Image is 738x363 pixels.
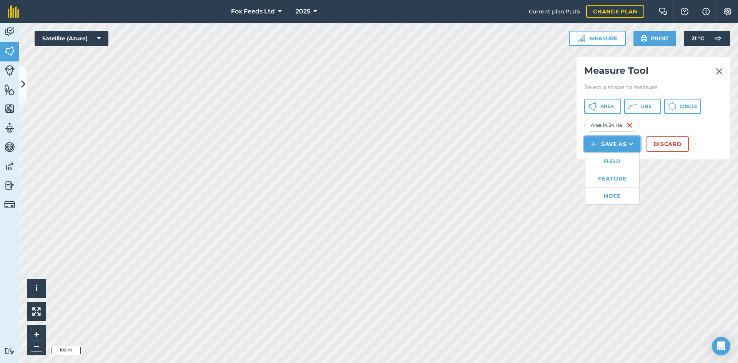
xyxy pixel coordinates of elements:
[624,99,661,114] button: Line
[31,340,42,351] button: –
[680,103,697,109] span: Circle
[32,307,41,316] img: Four arrows, one pointing top left, one top right, one bottom right and the last bottom left
[569,31,626,46] button: Measure
[4,199,15,210] img: svg+xml;base64,PD94bWwgdmVyc2lvbj0iMS4wIiBlbmNvZGluZz0idXRmLTgiPz4KPCEtLSBHZW5lcmF0b3I6IEFkb2JlIE...
[231,7,275,16] span: Fox Feeds Ltd
[584,136,640,152] button: Save as FieldFeatureNote
[723,8,732,15] img: A cog icon
[585,153,639,170] a: Field
[31,329,42,340] button: +
[640,103,652,109] span: Line
[627,121,633,130] img: svg+xml;base64,PHN2ZyB4bWxucz0iaHR0cDovL3d3dy53My5vcmcvMjAwMC9zdmciIHdpZHRoPSIxNiIgaGVpZ2h0PSIyNC...
[585,170,639,187] a: Feature
[591,139,597,149] img: svg+xml;base64,PHN2ZyB4bWxucz0iaHR0cDovL3d3dy53My5vcmcvMjAwMC9zdmciIHdpZHRoPSIxNCIgaGVpZ2h0PSIyNC...
[658,8,668,15] img: Two speech bubbles overlapping with the left bubble in the forefront
[680,8,689,15] img: A question mark icon
[664,99,701,114] button: Circle
[4,103,15,114] img: svg+xml;base64,PHN2ZyB4bWxucz0iaHR0cDovL3d3dy53My5vcmcvMjAwMC9zdmciIHdpZHRoPSI1NiIgaGVpZ2h0PSI2MC...
[4,26,15,38] img: svg+xml;base64,PD94bWwgdmVyc2lvbj0iMS4wIiBlbmNvZGluZz0idXRmLTgiPz4KPCEtLSBHZW5lcmF0b3I6IEFkb2JlIE...
[4,84,15,95] img: svg+xml;base64,PHN2ZyB4bWxucz0iaHR0cDovL3d3dy53My5vcmcvMjAwMC9zdmciIHdpZHRoPSI1NiIgaGVpZ2h0PSI2MC...
[4,65,15,76] img: svg+xml;base64,PD94bWwgdmVyc2lvbj0iMS4wIiBlbmNvZGluZz0idXRmLTgiPz4KPCEtLSBHZW5lcmF0b3I6IEFkb2JlIE...
[4,161,15,172] img: svg+xml;base64,PD94bWwgdmVyc2lvbj0iMS4wIiBlbmNvZGluZz0idXRmLTgiPz4KPCEtLSBHZW5lcmF0b3I6IEFkb2JlIE...
[702,7,710,16] img: svg+xml;base64,PHN2ZyB4bWxucz0iaHR0cDovL3d3dy53My5vcmcvMjAwMC9zdmciIHdpZHRoPSIxNyIgaGVpZ2h0PSIxNy...
[584,83,723,91] p: Select a shape to measure
[584,99,621,114] button: Area
[27,279,46,298] button: i
[8,5,19,18] img: fieldmargin Logo
[691,31,704,46] span: 21 ° C
[529,7,580,16] span: Current plan : PLUS
[633,31,676,46] button: Print
[647,136,689,152] button: Discard
[586,5,644,18] a: Change plan
[4,45,15,57] img: svg+xml;base64,PHN2ZyB4bWxucz0iaHR0cDovL3d3dy53My5vcmcvMjAwMC9zdmciIHdpZHRoPSI1NiIgaGVpZ2h0PSI2MC...
[716,67,723,76] img: svg+xml;base64,PHN2ZyB4bWxucz0iaHR0cDovL3d3dy53My5vcmcvMjAwMC9zdmciIHdpZHRoPSIyMiIgaGVpZ2h0PSIzMC...
[600,103,614,109] span: Area
[35,283,38,293] span: i
[296,7,310,16] span: 2025
[4,122,15,134] img: svg+xml;base64,PD94bWwgdmVyc2lvbj0iMS4wIiBlbmNvZGluZz0idXRmLTgiPz4KPCEtLSBHZW5lcmF0b3I6IEFkb2JlIE...
[4,347,15,355] img: svg+xml;base64,PD94bWwgdmVyc2lvbj0iMS4wIiBlbmNvZGluZz0idXRmLTgiPz4KPCEtLSBHZW5lcmF0b3I6IEFkb2JlIE...
[585,187,639,204] a: Note
[584,65,723,80] h2: Measure Tool
[577,35,585,42] img: Ruler icon
[640,34,648,43] img: svg+xml;base64,PHN2ZyB4bWxucz0iaHR0cDovL3d3dy53My5vcmcvMjAwMC9zdmciIHdpZHRoPSIxOSIgaGVpZ2h0PSIyNC...
[584,119,639,132] div: Area : 14.54 Ha
[4,141,15,153] img: svg+xml;base64,PD94bWwgdmVyc2lvbj0iMS4wIiBlbmNvZGluZz0idXRmLTgiPz4KPCEtLSBHZW5lcmF0b3I6IEFkb2JlIE...
[4,180,15,191] img: svg+xml;base64,PD94bWwgdmVyc2lvbj0iMS4wIiBlbmNvZGluZz0idXRmLTgiPz4KPCEtLSBHZW5lcmF0b3I6IEFkb2JlIE...
[35,31,108,46] button: Satellite (Azure)
[684,31,730,46] button: 21 °C
[710,31,726,46] img: svg+xml;base64,PD94bWwgdmVyc2lvbj0iMS4wIiBlbmNvZGluZz0idXRmLTgiPz4KPCEtLSBHZW5lcmF0b3I6IEFkb2JlIE...
[712,337,730,355] div: Open Intercom Messenger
